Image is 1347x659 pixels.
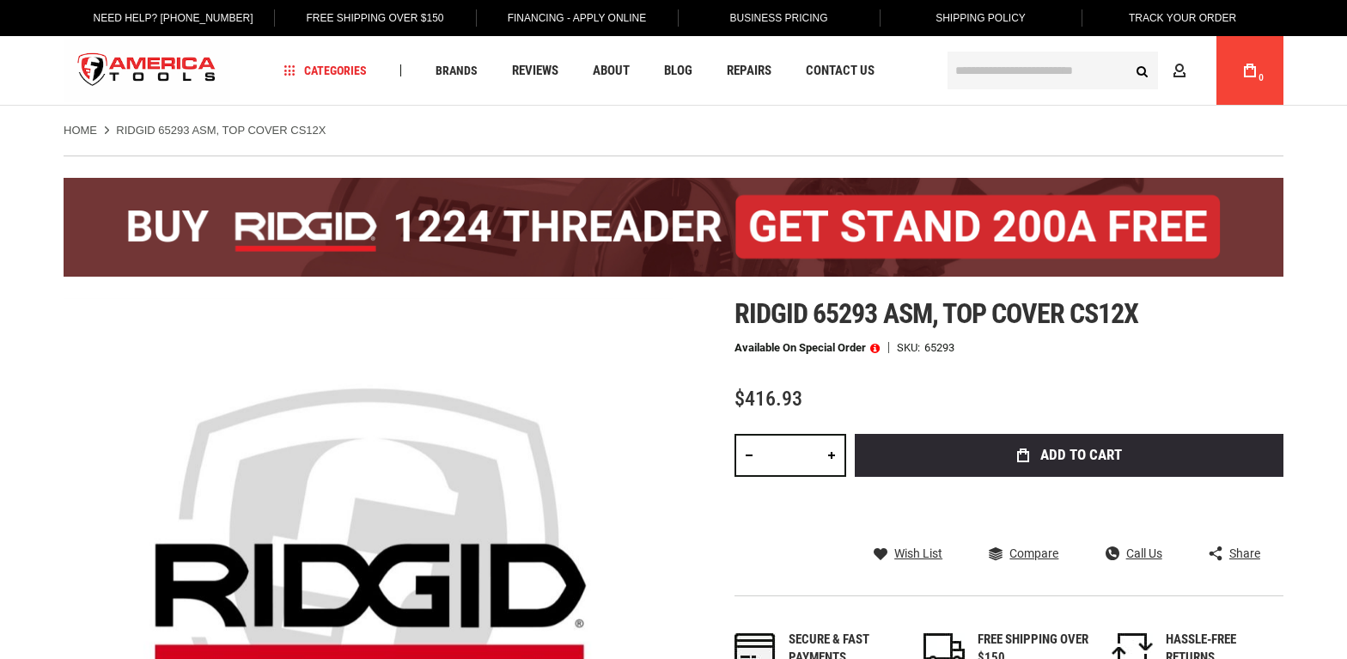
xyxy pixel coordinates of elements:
[504,59,566,82] a: Reviews
[734,387,802,411] span: $416.93
[1009,547,1058,559] span: Compare
[894,547,942,559] span: Wish List
[1234,36,1266,105] a: 0
[806,64,875,77] span: Contact Us
[855,434,1283,477] button: Add to Cart
[897,342,924,353] strong: SKU
[1106,546,1162,561] a: Call Us
[798,59,882,82] a: Contact Us
[1126,547,1162,559] span: Call Us
[734,297,1138,330] span: Ridgid 65293 asm, top cover cs12x
[1259,73,1264,82] span: 0
[851,482,1287,532] iframe: Secure express checkout frame
[719,59,779,82] a: Repairs
[936,12,1026,24] span: Shipping Policy
[664,64,692,77] span: Blog
[989,546,1058,561] a: Compare
[656,59,700,82] a: Blog
[64,178,1283,277] img: BOGO: Buy the RIDGID® 1224 Threader (26092), get the 92467 200A Stand FREE!
[64,123,97,138] a: Home
[64,39,230,103] a: store logo
[727,64,771,77] span: Repairs
[593,64,630,77] span: About
[64,39,230,103] img: America Tools
[874,546,942,561] a: Wish List
[116,124,326,137] strong: RIDGID 65293 ASM, TOP COVER CS12X
[1040,448,1122,462] span: Add to Cart
[428,59,485,82] a: Brands
[436,64,478,76] span: Brands
[734,342,880,354] p: Available on Special Order
[512,64,558,77] span: Reviews
[585,59,637,82] a: About
[277,59,375,82] a: Categories
[924,342,954,353] div: 65293
[1125,54,1158,87] button: Search
[1229,547,1260,559] span: Share
[284,64,367,76] span: Categories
